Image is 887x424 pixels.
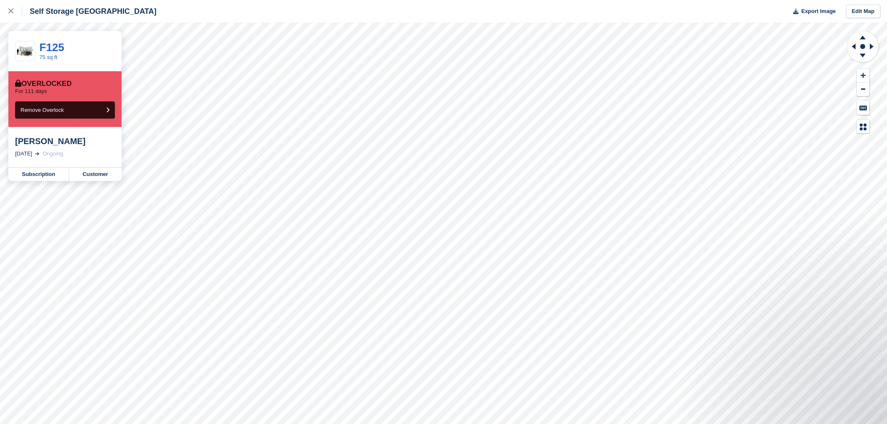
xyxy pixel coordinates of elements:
[857,69,869,83] button: Zoom In
[857,120,869,134] button: Map Legend
[43,150,63,158] div: Ongoing
[857,83,869,96] button: Zoom Out
[801,7,835,16] span: Export Image
[857,101,869,115] button: Keyboard Shortcuts
[846,5,880,18] a: Edit Map
[39,54,57,60] a: 75 sq ft
[15,136,115,146] div: [PERSON_NAME]
[15,150,32,158] div: [DATE]
[788,5,836,18] button: Export Image
[16,44,35,59] img: 75.jpg
[15,101,115,119] button: Remove Overlock
[35,152,39,155] img: arrow-right-light-icn-cde0832a797a2874e46488d9cf13f60e5c3a73dbe684e267c42b8395dfbc2abf.svg
[69,168,122,181] a: Customer
[15,80,72,88] div: Overlocked
[21,107,64,113] span: Remove Overlock
[8,168,69,181] a: Subscription
[39,41,64,54] a: F125
[22,6,156,16] div: Self Storage [GEOGRAPHIC_DATA]
[15,88,47,95] p: For 111 days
